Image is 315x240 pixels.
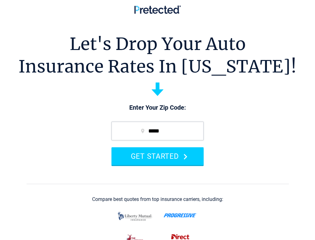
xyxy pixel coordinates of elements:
input: zip code [111,122,204,140]
img: progressive [164,213,197,217]
div: Compare best quotes from top insurance carriers, including: [92,197,223,202]
img: Pretected Logo [134,5,181,14]
h1: Let's Drop Your Auto Insurance Rates In [US_STATE]! [18,33,297,78]
p: Enter Your Zip Code: [105,103,210,112]
button: GET STARTED [111,147,204,165]
img: liberty [116,209,154,224]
